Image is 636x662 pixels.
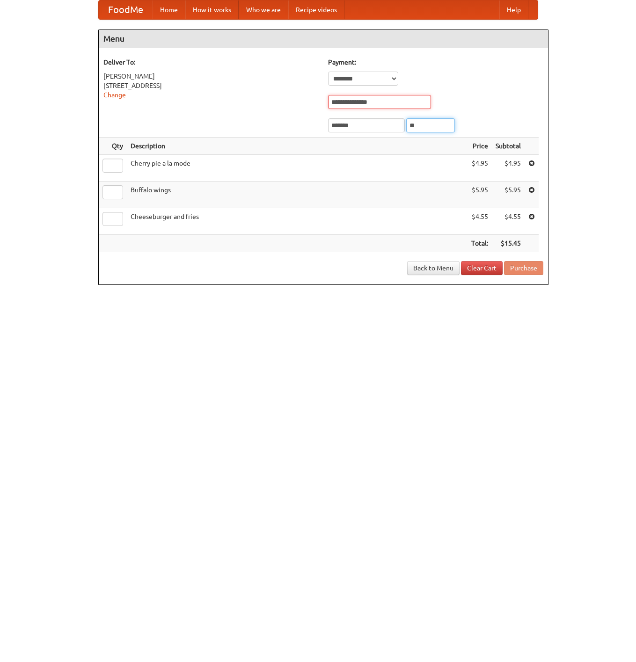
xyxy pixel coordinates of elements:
div: [STREET_ADDRESS] [103,81,319,90]
a: Help [499,0,528,19]
th: Total: [468,235,492,252]
button: Purchase [504,261,543,275]
h4: Menu [99,29,548,48]
a: FoodMe [99,0,153,19]
a: Change [103,91,126,99]
th: Description [127,138,468,155]
a: Clear Cart [461,261,503,275]
a: Home [153,0,185,19]
a: Recipe videos [288,0,344,19]
td: $4.55 [492,208,525,235]
div: [PERSON_NAME] [103,72,319,81]
h5: Payment: [328,58,543,67]
td: Cheeseburger and fries [127,208,468,235]
td: $5.95 [492,182,525,208]
a: How it works [185,0,239,19]
th: Qty [99,138,127,155]
th: Subtotal [492,138,525,155]
td: $4.95 [468,155,492,182]
td: $5.95 [468,182,492,208]
a: Back to Menu [407,261,460,275]
td: $4.95 [492,155,525,182]
a: Who we are [239,0,288,19]
td: Cherry pie a la mode [127,155,468,182]
td: Buffalo wings [127,182,468,208]
th: $15.45 [492,235,525,252]
th: Price [468,138,492,155]
h5: Deliver To: [103,58,319,67]
td: $4.55 [468,208,492,235]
